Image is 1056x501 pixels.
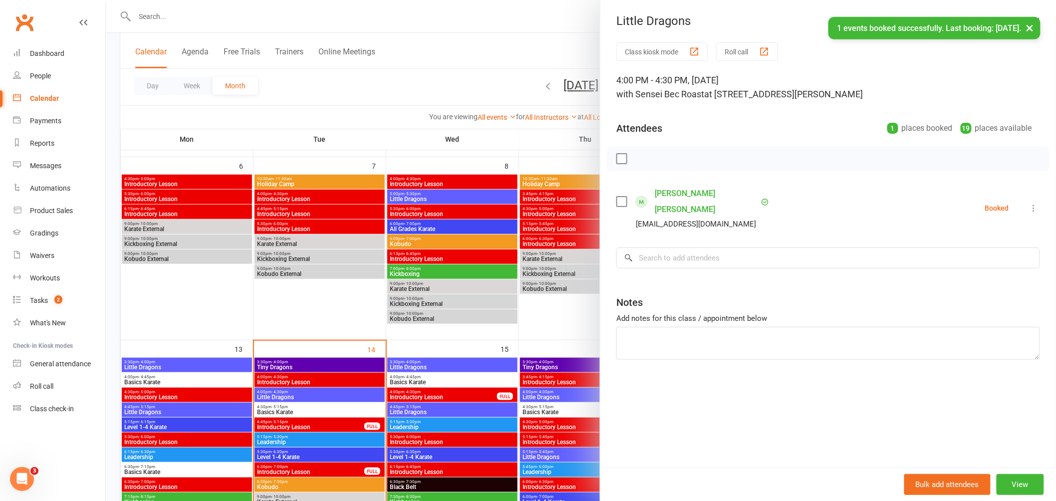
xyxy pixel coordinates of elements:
[636,218,756,231] div: [EMAIL_ADDRESS][DOMAIN_NAME]
[13,155,105,177] a: Messages
[30,467,38,475] span: 3
[655,186,759,218] a: [PERSON_NAME] [PERSON_NAME]
[887,123,898,134] div: 1
[13,110,105,132] a: Payments
[616,42,708,61] button: Class kiosk mode
[961,121,1032,135] div: places available
[13,398,105,420] a: Class kiosk mode
[13,200,105,222] a: Product Sales
[887,121,953,135] div: places booked
[13,65,105,87] a: People
[1021,17,1039,38] button: ×
[30,49,64,57] div: Dashboard
[13,222,105,245] a: Gradings
[13,132,105,155] a: Reports
[616,248,1040,268] input: Search to add attendees
[30,296,48,304] div: Tasks
[600,14,1056,28] div: Little Dragons
[904,474,991,495] button: Bulk add attendees
[30,274,60,282] div: Workouts
[704,89,863,99] span: at [STREET_ADDRESS][PERSON_NAME]
[30,94,59,102] div: Calendar
[716,42,778,61] button: Roll call
[616,312,1040,324] div: Add notes for this class / appointment below
[616,295,643,309] div: Notes
[13,353,105,375] a: General attendance kiosk mode
[13,312,105,334] a: What's New
[30,319,66,327] div: What's New
[13,245,105,267] a: Waivers
[616,121,662,135] div: Attendees
[10,467,34,491] iframe: Intercom live chat
[961,123,972,134] div: 19
[616,89,704,99] span: with Sensei Bec Roast
[30,251,54,259] div: Waivers
[616,73,1040,101] div: 4:00 PM - 4:30 PM, [DATE]
[30,162,61,170] div: Messages
[30,117,61,125] div: Payments
[30,405,74,413] div: Class check-in
[30,382,53,390] div: Roll call
[985,205,1009,212] div: Booked
[30,207,73,215] div: Product Sales
[13,42,105,65] a: Dashboard
[12,10,37,35] a: Clubworx
[13,375,105,398] a: Roll call
[30,72,51,80] div: People
[30,229,58,237] div: Gradings
[13,289,105,312] a: Tasks 2
[13,267,105,289] a: Workouts
[30,184,70,192] div: Automations
[828,17,1041,39] div: 1 events booked successfully. Last booking: [DATE].
[30,139,54,147] div: Reports
[13,177,105,200] a: Automations
[30,360,91,368] div: General attendance
[54,295,62,304] span: 2
[997,474,1044,495] button: View
[13,87,105,110] a: Calendar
